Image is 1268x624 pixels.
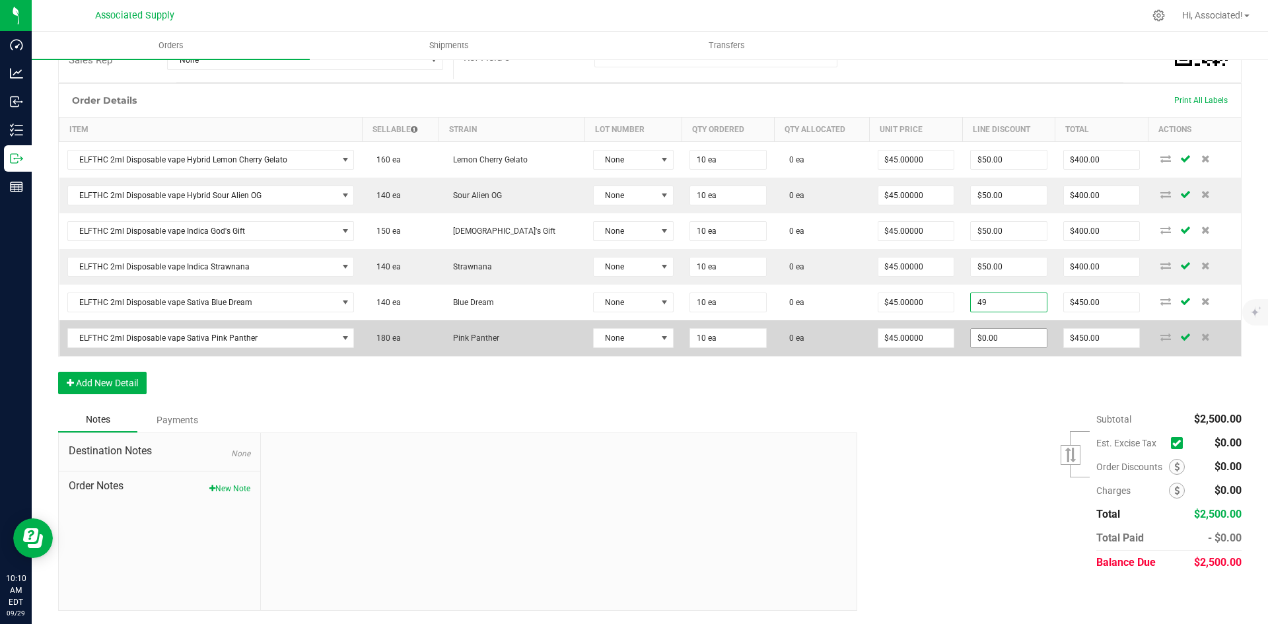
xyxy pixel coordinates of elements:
span: $2,500.00 [1194,556,1242,569]
span: Calculate excise tax [1171,434,1189,452]
th: Qty Ordered [682,118,775,142]
span: NO DATA FOUND [67,150,355,170]
span: None [594,186,656,205]
span: Orders [141,40,201,52]
input: 0 [878,222,954,240]
input: 0 [878,186,954,205]
button: New Note [209,483,250,495]
span: None [594,329,656,347]
span: Strawnana [446,262,492,271]
span: NO DATA FOUND [67,328,355,348]
span: NO DATA FOUND [67,257,355,277]
span: Delete Order Detail [1195,333,1215,341]
span: Save Order Detail [1176,155,1195,162]
span: None [231,449,250,458]
span: None [594,258,656,276]
span: 0 ea [783,191,804,200]
inline-svg: Inventory [10,123,23,137]
input: 0 [1064,293,1140,312]
inline-svg: Inbound [10,95,23,108]
span: 160 ea [370,155,401,164]
span: $2,500.00 [1194,413,1242,425]
span: Delete Order Detail [1195,261,1215,269]
input: 0 [1064,329,1140,347]
span: Save Order Detail [1176,333,1195,341]
span: Save Order Detail [1176,297,1195,305]
span: - $0.00 [1208,532,1242,544]
span: Total [1096,508,1120,520]
span: Charges [1096,485,1169,496]
p: 10:10 AM EDT [6,572,26,608]
a: Orders [32,32,310,59]
span: 0 ea [783,262,804,271]
span: 140 ea [370,298,401,307]
input: 0 [971,222,1047,240]
span: Print All Labels [1174,96,1228,105]
button: Add New Detail [58,372,147,394]
input: 0 [690,222,766,240]
span: Blue Dream [446,298,494,307]
input: 0 [1064,258,1140,276]
span: ELFTHC 2ml Disposable vape Sativa Pink Panther [68,329,337,347]
p: 09/29 [6,608,26,618]
input: 0 [1064,222,1140,240]
input: 0 [878,151,954,169]
span: Ref Field 3 [464,52,510,63]
th: Strain [439,118,584,142]
span: Associated Supply [95,10,174,21]
inline-svg: Analytics [10,67,23,80]
h1: Order Details [72,95,137,106]
input: 0 [971,186,1047,205]
span: 0 ea [783,333,804,343]
th: Qty Allocated [775,118,870,142]
input: 0 [878,293,954,312]
input: 0 [971,151,1047,169]
input: 0 [878,258,954,276]
span: Delete Order Detail [1195,226,1215,234]
span: Sour Alien OG [446,191,502,200]
span: Save Order Detail [1176,190,1195,198]
input: 0 [690,329,766,347]
span: Delete Order Detail [1195,155,1215,162]
span: Subtotal [1096,414,1131,425]
span: 180 ea [370,333,401,343]
span: Lemon Cherry Gelato [446,155,528,164]
input: 0 [971,258,1047,276]
span: Order Discounts [1096,462,1169,472]
span: Est. Excise Tax [1096,438,1166,448]
a: Shipments [310,32,588,59]
span: None [594,293,656,312]
span: Delete Order Detail [1195,297,1215,305]
span: NO DATA FOUND [67,293,355,312]
span: $0.00 [1215,484,1242,497]
input: 0 [1064,186,1140,205]
span: 140 ea [370,262,401,271]
span: Save Order Detail [1176,226,1195,234]
inline-svg: Outbound [10,152,23,165]
th: Item [59,118,363,142]
a: Transfers [588,32,866,59]
span: ELFTHC 2ml Disposable vape Sativa Blue Dream [68,293,337,312]
input: 0 [690,151,766,169]
span: Destination Notes [69,443,250,459]
th: Line Discount [962,118,1055,142]
inline-svg: Dashboard [10,38,23,52]
th: Total [1055,118,1148,142]
span: ELFTHC 2ml Disposable vape Hybrid Sour Alien OG [68,186,337,205]
span: Shipments [411,40,487,52]
div: Payments [137,408,217,432]
span: ELFTHC 2ml Disposable vape Indica God's Gift [68,222,337,240]
span: Save Order Detail [1176,261,1195,269]
span: NO DATA FOUND [67,186,355,205]
th: Unit Price [870,118,963,142]
iframe: Resource center [13,518,53,558]
th: Actions [1148,118,1241,142]
input: 0 [690,186,766,205]
span: 140 ea [370,191,401,200]
span: [DEMOGRAPHIC_DATA]'s Gift [446,226,555,236]
inline-svg: Reports [10,180,23,193]
span: 0 ea [783,298,804,307]
input: 0 [690,293,766,312]
input: 0 [878,329,954,347]
span: Balance Due [1096,556,1156,569]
